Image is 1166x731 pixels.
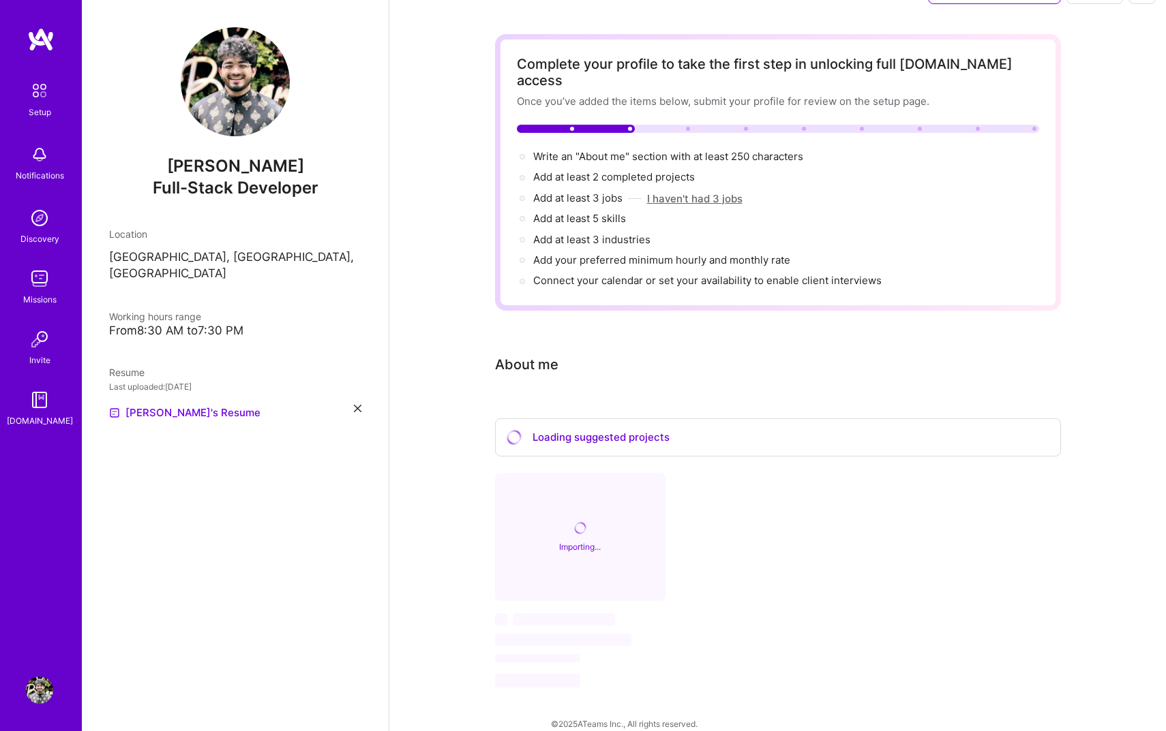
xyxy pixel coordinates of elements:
span: Add at least 5 skills [533,212,626,225]
div: Discovery [20,232,59,246]
span: ‌ [513,613,615,625]
span: ‌ [495,674,580,687]
img: Resume [109,407,120,418]
img: setup [25,76,54,105]
img: guide book [26,386,53,414]
div: From 8:30 AM to 7:30 PM [109,324,361,338]
span: Add at least 2 completed projects [533,170,695,183]
div: [DOMAIN_NAME] [7,414,73,428]
span: Add your preferred minimum hourly and monthly rate [533,253,790,266]
img: discovery [26,204,53,232]
i: icon CircleLoadingViolet [571,520,588,536]
span: Full-Stack Developer [153,178,318,198]
i: icon Close [354,405,361,412]
span: Connect your calendar or set your availability to enable client interviews [533,274,882,287]
span: ‌ [495,613,507,625]
div: Complete your profile to take the first step in unlocking full [DOMAIN_NAME] access [517,56,1039,89]
a: User Avatar [23,676,57,704]
button: I haven't had 3 jobs [647,191,743,206]
span: ‌ [495,634,631,646]
span: Add at least 3 jobs [533,191,623,204]
div: Invite [29,353,50,367]
p: [GEOGRAPHIC_DATA], [GEOGRAPHIC_DATA], [GEOGRAPHIC_DATA] [109,249,361,282]
span: Working hours range [109,311,201,322]
div: About me [495,354,558,375]
i: icon CircleLoadingViolet [504,427,524,448]
span: Resume [109,367,145,378]
span: Add at least 3 industries [533,233,651,246]
div: Missions [23,292,57,307]
div: Setup [29,105,51,119]
div: Once you’ve added the items below, submit your profile for review on the setup page. [517,94,1039,108]
div: Location [109,227,361,241]
img: User Avatar [181,27,290,136]
div: Notifications [16,168,64,183]
img: teamwork [26,265,53,292]
img: logo [27,27,55,52]
img: bell [26,141,53,168]
div: Last uploaded: [DATE] [109,379,361,394]
div: Importing... [559,540,601,554]
span: Write an "About me" section with at least 250 characters [533,150,806,163]
img: Invite [26,326,53,353]
img: User Avatar [26,676,53,704]
a: [PERSON_NAME]'s Resume [109,405,260,421]
div: Loading suggested projects [495,418,1061,457]
span: ‌ [495,654,580,662]
span: [PERSON_NAME] [109,156,361,176]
